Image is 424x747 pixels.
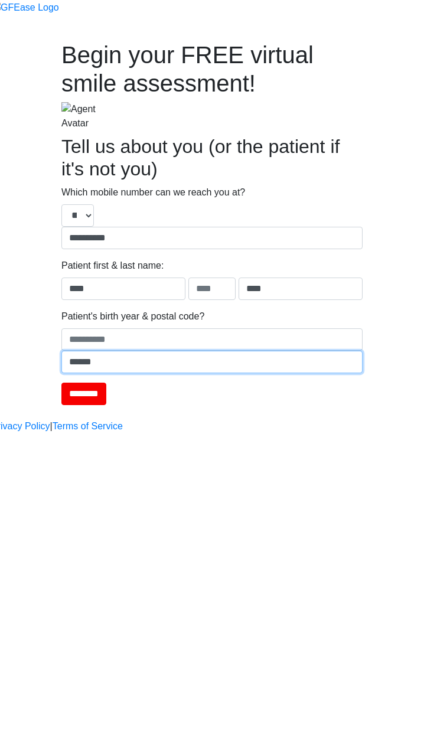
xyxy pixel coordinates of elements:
label: Patient's birth year & postal code? [61,309,204,324]
label: Which mobile number can we reach you at? [61,185,245,200]
a: | [50,419,53,433]
h2: Tell us about you (or the patient if it's not you) [61,135,363,181]
h1: Begin your FREE virtual smile assessment! [61,41,363,97]
a: Terms of Service [53,419,123,433]
label: Patient first & last name: [61,259,164,273]
img: Agent Avatar [61,102,97,131]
